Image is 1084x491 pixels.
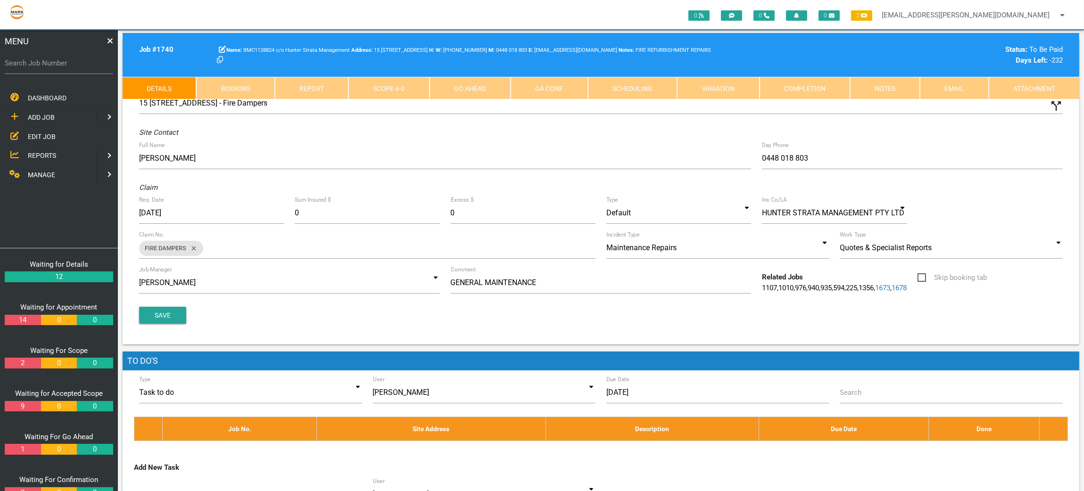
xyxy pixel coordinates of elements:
label: Type [606,196,618,204]
a: 1678 [892,284,907,292]
label: Comment [451,265,476,274]
b: Job # 1740 [139,45,174,54]
a: 594 [833,284,844,292]
b: Address: [351,47,372,53]
i: Claim [139,183,157,192]
label: User [373,375,385,384]
span: Skip booking tab [918,272,987,284]
a: Completion [760,77,850,99]
label: Sum Insured $ [295,196,331,204]
a: Variation [677,77,759,99]
label: Due Date [606,375,629,384]
a: 2 [5,358,41,368]
a: 0 [77,315,113,326]
div: , , , , , , , , , [757,272,912,293]
label: Day Phone [762,141,789,149]
b: Days Left: [1016,56,1048,65]
th: Done [929,417,1040,441]
span: REPORTS [28,152,56,159]
a: Notes [850,77,920,99]
b: Related Jobs [762,273,803,281]
b: M: [488,47,495,53]
a: 12 [5,271,113,282]
span: BMC1128824 c/o Hunter Strata Management [226,47,350,53]
span: MENU [5,35,29,48]
a: 0 [77,358,113,368]
a: 940 [808,284,819,292]
a: 1107 [762,284,777,292]
label: Search [840,387,861,398]
a: Scope 4-0 [348,77,429,99]
a: Waiting for Accepted Scope [15,389,103,398]
a: 14 [5,315,41,326]
a: Report [275,77,348,99]
div: FIRE DAMPERS [139,241,203,256]
a: GA Conf [511,77,588,99]
th: Job No. [163,417,317,441]
span: EDIT JOB [28,132,56,140]
a: 976 [795,284,806,292]
th: Due Date [759,417,929,441]
span: FIRE REFURBISHMENT REPAIRS [619,47,711,53]
span: 0 [819,10,840,21]
label: Incident Type [606,230,639,239]
a: Waiting For Confirmation [20,475,99,484]
label: Claim No. [139,230,165,239]
span: 15 [STREET_ADDRESS] [351,47,428,53]
a: 935 [820,284,832,292]
span: 0 [688,10,710,21]
span: ADD JOB [28,114,55,121]
span: MANAGE [28,171,55,179]
a: Details [123,77,196,99]
img: s3file [9,5,25,20]
a: Waiting For Scope [30,346,88,355]
a: 0 [77,444,113,455]
span: [EMAIL_ADDRESS][DOMAIN_NAME] [529,47,617,53]
label: Full Name [139,141,165,149]
b: H: [429,47,434,53]
a: 1673 [875,284,890,292]
a: Email [920,77,988,99]
a: Waiting For Go Ahead [25,433,93,441]
a: 0 [77,401,113,412]
a: Attachment [989,77,1079,99]
label: Excess $ [451,196,473,204]
a: 9 [5,401,41,412]
a: 0 [41,401,77,412]
a: 0 [41,315,77,326]
a: 225 [846,284,857,292]
label: Work Type [840,230,866,239]
a: Click here copy customer information. [217,56,223,65]
i: Site Contact [139,128,178,137]
label: Search Job Number [5,58,113,69]
b: W: [436,47,442,53]
b: E: [529,47,533,53]
label: Type [139,375,151,384]
label: Ins Co/LA [762,196,787,204]
th: Site Address [317,417,546,441]
a: 1 [5,444,41,455]
a: 0 [41,444,77,455]
i: Click to show custom address field [1049,99,1063,113]
a: Waiting for Details [30,260,88,269]
span: DASHBOARD [28,94,66,102]
span: Aaron Abela [488,47,527,53]
b: Status: [1005,45,1027,54]
span: 2 [851,10,872,21]
label: Req. Date [139,196,164,204]
span: 0 [753,10,775,21]
a: Booking [196,77,274,99]
a: 1356 [859,284,874,292]
b: Add New Task [134,463,179,472]
label: Job Manager [139,265,172,274]
b: Notes: [619,47,634,53]
button: Save [139,307,186,324]
a: Go Ahead [430,77,511,99]
th: Description [546,417,759,441]
span: Hunter Strata [436,47,487,53]
a: Scheduling [588,77,677,99]
i: close [186,241,198,256]
h1: To Do's [123,352,1079,370]
a: 0 [41,358,77,368]
a: 1010 [778,284,794,292]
